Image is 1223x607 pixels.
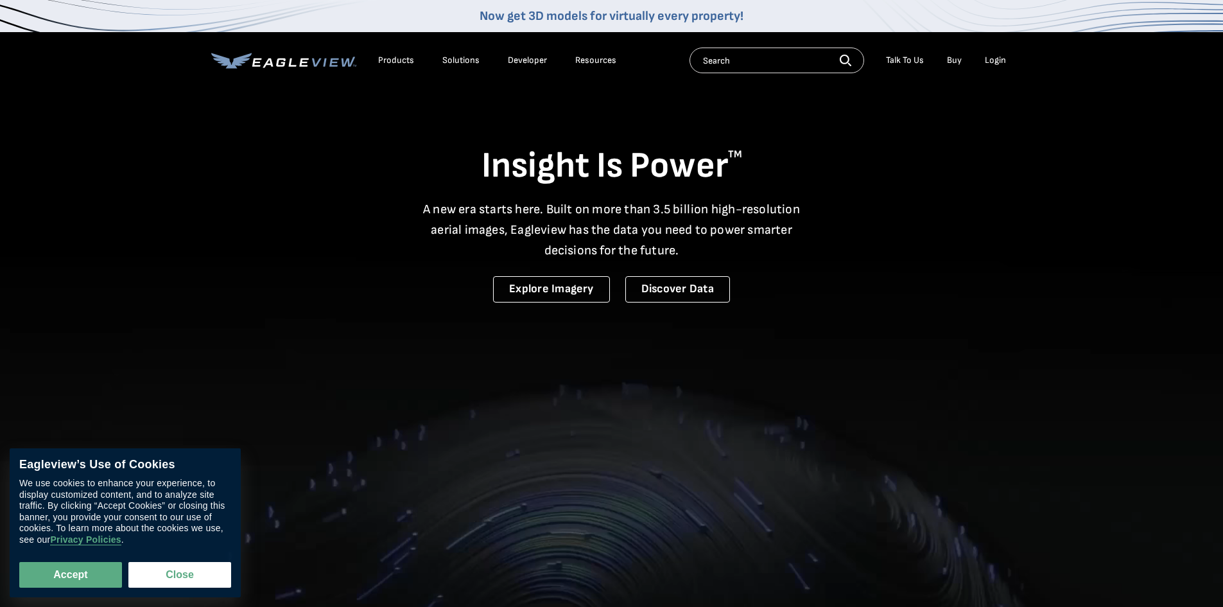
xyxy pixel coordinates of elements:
[19,562,122,588] button: Accept
[128,562,231,588] button: Close
[886,55,924,66] div: Talk To Us
[493,276,610,303] a: Explore Imagery
[947,55,962,66] a: Buy
[690,48,864,73] input: Search
[415,199,808,261] p: A new era starts here. Built on more than 3.5 billion high-resolution aerial images, Eagleview ha...
[480,8,743,24] a: Now get 3D models for virtually every property!
[378,55,414,66] div: Products
[19,458,231,472] div: Eagleview’s Use of Cookies
[211,144,1012,189] h1: Insight Is Power
[19,479,231,546] div: We use cookies to enhance your experience, to display customized content, and to analyze site tra...
[50,535,121,546] a: Privacy Policies
[442,55,480,66] div: Solutions
[625,276,730,303] a: Discover Data
[575,55,616,66] div: Resources
[985,55,1006,66] div: Login
[508,55,547,66] a: Developer
[728,148,742,161] sup: TM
